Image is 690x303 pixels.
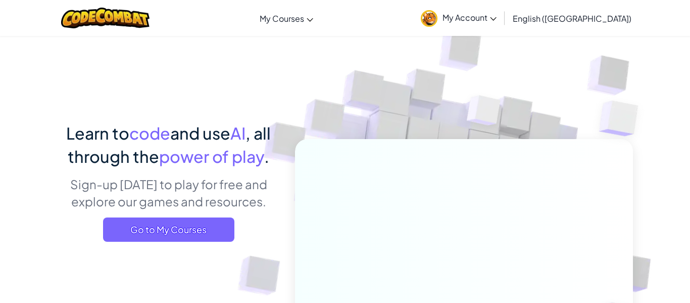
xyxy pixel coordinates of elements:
[230,123,245,143] span: AI
[159,146,264,166] span: power of play
[103,218,234,242] a: Go to My Courses
[129,123,170,143] span: code
[264,146,269,166] span: .
[260,13,304,24] span: My Courses
[57,176,280,210] p: Sign-up [DATE] to play for free and explore our games and resources.
[513,13,631,24] span: English ([GEOGRAPHIC_DATA])
[579,76,666,161] img: Overlap cubes
[442,12,497,23] span: My Account
[508,5,636,32] a: English ([GEOGRAPHIC_DATA])
[421,10,437,27] img: avatar
[448,75,521,151] img: Overlap cubes
[255,5,318,32] a: My Courses
[170,123,230,143] span: and use
[66,123,129,143] span: Learn to
[61,8,150,28] img: CodeCombat logo
[416,2,502,34] a: My Account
